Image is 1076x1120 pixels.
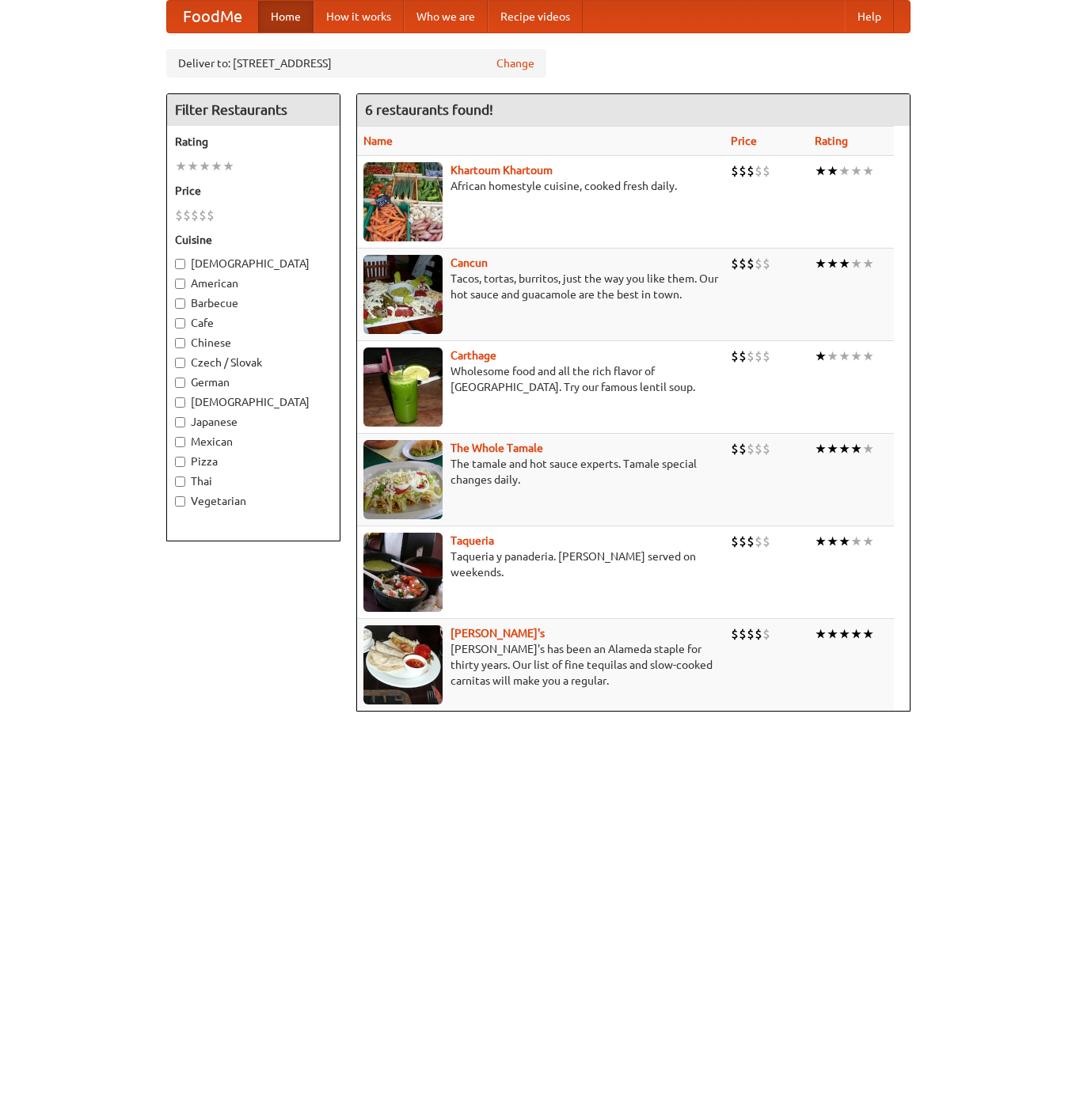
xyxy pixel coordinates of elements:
li: $ [755,162,762,180]
input: Cafe [175,318,185,328]
input: Czech / Slovak [175,358,185,368]
a: Rating [815,135,848,147]
li: $ [747,347,755,365]
p: Wholesome food and all the rich flavor of [GEOGRAPHIC_DATA]. Try our famous lentil soup. [363,363,718,395]
li: $ [199,207,207,224]
li: ★ [815,162,827,180]
label: Japanese [175,414,332,430]
input: Pizza [175,457,185,467]
img: carthage.jpg [363,347,443,427]
input: American [175,279,185,289]
a: The Whole Tamale [451,442,543,454]
li: ★ [815,255,827,272]
li: ★ [222,158,234,175]
li: $ [747,440,755,457]
li: ★ [838,162,850,180]
li: ★ [850,255,862,272]
li: $ [731,533,739,550]
a: Carthage [451,349,496,362]
li: $ [747,255,755,272]
li: $ [762,625,770,643]
li: ★ [862,162,874,180]
li: $ [755,625,762,643]
li: ★ [827,440,838,457]
img: wholetamale.jpg [363,440,443,519]
b: Taqueria [451,534,494,547]
label: [DEMOGRAPHIC_DATA] [175,394,332,410]
input: [DEMOGRAPHIC_DATA] [175,397,185,408]
li: ★ [862,440,874,457]
li: $ [762,255,770,272]
a: Help [845,1,894,32]
input: Thai [175,476,185,487]
p: The tamale and hot sauce experts. Tamale special changes daily. [363,456,718,488]
li: ★ [850,440,862,457]
img: cancun.jpg [363,255,443,334]
li: $ [731,255,739,272]
li: $ [183,207,191,224]
li: ★ [862,347,874,365]
li: ★ [838,440,850,457]
input: Mexican [175,437,185,447]
h4: Filter Restaurants [167,94,340,126]
li: ★ [862,255,874,272]
li: $ [731,162,739,180]
label: Mexican [175,434,332,450]
a: Cancun [451,256,488,269]
li: $ [191,207,199,224]
li: ★ [838,533,850,550]
li: $ [739,347,747,365]
li: $ [762,533,770,550]
li: $ [739,255,747,272]
li: ★ [838,347,850,365]
li: $ [755,255,762,272]
label: Vegetarian [175,493,332,509]
a: Home [258,1,314,32]
input: Japanese [175,417,185,427]
a: Who we are [404,1,488,32]
b: Khartoum Khartoum [451,164,553,177]
div: Deliver to: [STREET_ADDRESS] [166,49,546,78]
input: Chinese [175,338,185,348]
li: ★ [815,625,827,643]
li: ★ [862,533,874,550]
li: $ [739,625,747,643]
img: khartoum.jpg [363,162,443,241]
li: $ [739,162,747,180]
li: $ [731,347,739,365]
li: ★ [815,347,827,365]
p: Tacos, tortas, burritos, just the way you like them. Our hot sauce and guacamole are the best in ... [363,271,718,302]
li: ★ [175,158,187,175]
a: [PERSON_NAME]'s [451,627,545,640]
li: $ [731,440,739,457]
a: Price [731,135,757,147]
li: ★ [850,625,862,643]
a: Name [363,135,393,147]
li: ★ [199,158,211,175]
li: ★ [838,255,850,272]
li: ★ [827,625,838,643]
li: $ [175,207,183,224]
li: ★ [827,162,838,180]
li: ★ [862,625,874,643]
li: $ [747,533,755,550]
li: $ [739,440,747,457]
li: $ [755,533,762,550]
li: ★ [815,440,827,457]
h5: Price [175,183,332,199]
input: German [175,378,185,388]
label: Barbecue [175,295,332,311]
li: $ [755,440,762,457]
a: How it works [314,1,404,32]
li: ★ [850,347,862,365]
p: [PERSON_NAME]'s has been an Alameda staple for thirty years. Our list of fine tequilas and slow-c... [363,641,718,689]
label: German [175,374,332,390]
li: ★ [838,625,850,643]
input: Barbecue [175,298,185,309]
li: $ [755,347,762,365]
li: ★ [815,533,827,550]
